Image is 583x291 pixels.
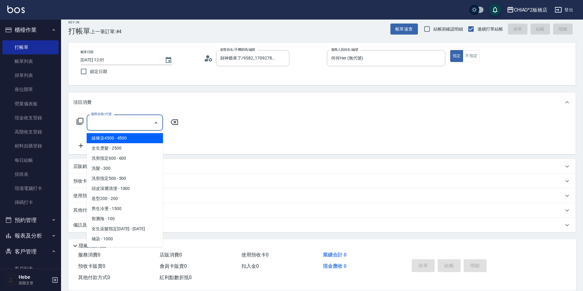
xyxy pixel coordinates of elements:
div: 項目消費 [68,93,576,112]
div: 其他付款方式入金可用餘額: 0 [68,203,576,218]
a: 帳單列表 [2,54,59,68]
div: 使用預收卡 [68,188,576,203]
div: 店販銷售 [68,159,576,174]
h5: Hebe [19,274,50,280]
span: 使用預收卡 0 [241,252,269,258]
span: 洗髮 - 300 [87,163,163,173]
span: 洗剪指定500 - 500 [87,173,163,184]
span: 上一筆訂單:#4 [90,28,122,35]
span: 結帳前確認明細 [433,26,463,32]
a: 客戶列表 [2,262,59,276]
span: 男生冷燙 - 1500 [87,204,163,214]
button: Close [151,118,161,128]
span: 店販消費 0 [160,252,182,258]
a: 掛單列表 [2,68,59,82]
div: 預收卡販賣 [68,174,576,188]
button: Choose date, selected date is 2025-08-11 [161,53,176,67]
span: 補染 - 1000 [87,234,163,244]
label: 顧客姓名/手機號碼/編號 [220,47,255,52]
span: 鎖定日期 [90,68,107,75]
button: 不指定 [463,50,480,62]
button: 登出 [552,4,576,16]
p: 備註及來源 [73,222,96,228]
span: 其他付款方式 0 [78,275,110,280]
button: 指定 [450,50,463,62]
button: 預約管理 [2,212,59,228]
button: 報表及分析 [2,228,59,244]
a: 每日結帳 [2,153,59,167]
label: 服務名稱/代號 [91,112,111,116]
span: 女生染髮指定[DATE] - [DATE] [87,224,163,234]
span: 連續打單結帳 [477,26,503,32]
span: 預收卡販賣 0 [78,263,105,269]
p: 隱藏業績明細 [79,243,106,249]
a: 現金收支登錄 [2,111,59,125]
img: Logo [7,5,25,13]
button: 客戶管理 [2,244,59,260]
button: 櫃檯作業 [2,22,59,38]
button: 帳單速查 [390,24,418,35]
span: 女生燙髮 - 2500 [87,143,163,153]
span: 線條染4500 - 4500 [87,133,163,143]
p: 其他付款方式 [73,207,129,214]
p: 項目消費 [73,99,92,106]
span: 洗剪指定600 - 600 [87,153,163,163]
h3: 打帳單 [68,27,90,35]
span: 頭皮深層清潔 - 1000 [87,184,163,194]
button: save [489,4,501,16]
div: 備註及來源 [68,218,576,232]
a: 營業儀表板 [2,97,59,111]
a: 高階收支登錄 [2,125,59,139]
p: 使用預收卡 [73,193,96,199]
button: CHIAO^2板橋店 [504,4,550,16]
img: Person [5,274,17,286]
div: CHIAO^2板橋店 [514,6,548,14]
span: 業績合計 0 [323,252,346,258]
a: 打帳單 [2,40,59,54]
a: 現場電腦打卡 [2,181,59,195]
span: 現金應收 0 [323,263,346,269]
p: 預收卡販賣 [73,178,96,184]
span: 紅利點數折抵 0 [160,275,192,280]
span: 剪瀏海 - 100 [87,214,163,224]
a: 座位開單 [2,82,59,96]
p: 店販銷售 [73,163,92,170]
a: 材料自購登錄 [2,139,59,153]
a: 掃碼打卡 [2,195,59,209]
span: 男生染髮指定 - 1500 [87,244,163,254]
h2: Key In [68,20,90,24]
label: 服務人員姓名/編號 [331,47,358,52]
span: 扣入金 0 [241,263,259,269]
a: 排班表 [2,167,59,181]
span: 服務消費 0 [78,252,100,258]
p: 高階主管 [19,280,50,286]
span: 造型200 - 200 [87,194,163,204]
span: 會員卡販賣 0 [160,263,187,269]
label: 帳單日期 [81,50,93,54]
input: YYYY/MM/DD hh:mm [81,55,159,65]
